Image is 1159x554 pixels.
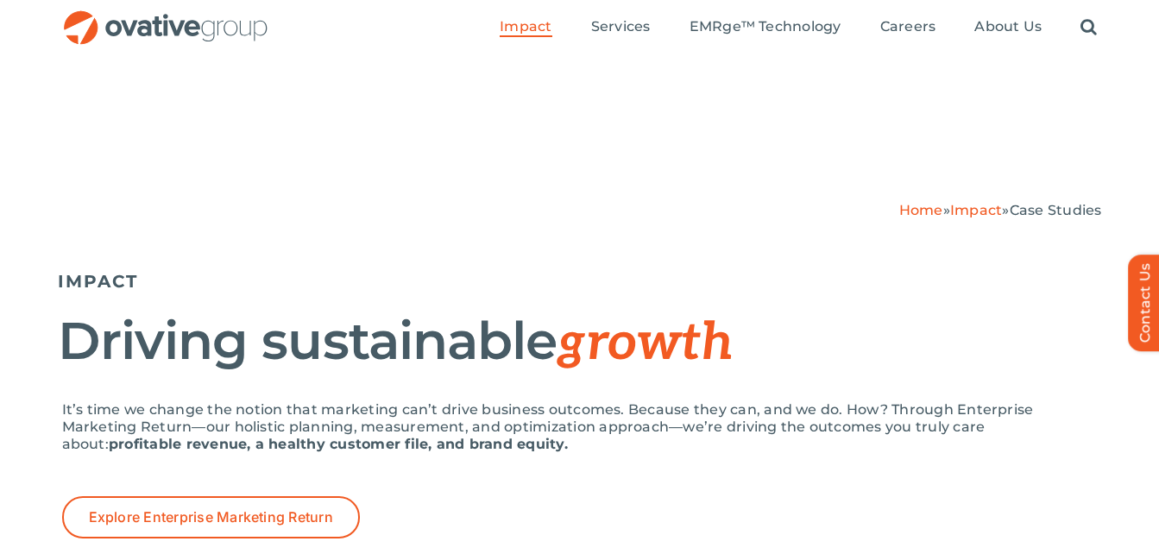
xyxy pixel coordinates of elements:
span: Case Studies [1010,202,1102,218]
h1: Driving sustainable [58,313,1102,371]
span: Impact [500,18,551,35]
a: EMRge™ Technology [690,18,841,37]
h5: IMPACT [58,271,1102,292]
span: EMRge™ Technology [690,18,841,35]
a: Careers [880,18,936,37]
a: Explore Enterprise Marketing Return [62,496,360,538]
strong: profitable revenue, a healthy customer file, and brand equity. [109,436,568,452]
a: About Us [974,18,1042,37]
a: Services [591,18,651,37]
a: Home [899,202,943,218]
a: Search [1080,18,1097,37]
span: Careers [880,18,936,35]
span: growth [557,312,733,375]
a: Impact [950,202,1002,218]
p: It’s time we change the notion that marketing can’t drive business outcomes. Because they can, an... [62,401,1098,453]
span: » » [899,202,1102,218]
span: Explore Enterprise Marketing Return [89,509,333,526]
a: OG_Full_horizontal_RGB [62,9,269,25]
a: Impact [500,18,551,37]
span: Services [591,18,651,35]
span: About Us [974,18,1042,35]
